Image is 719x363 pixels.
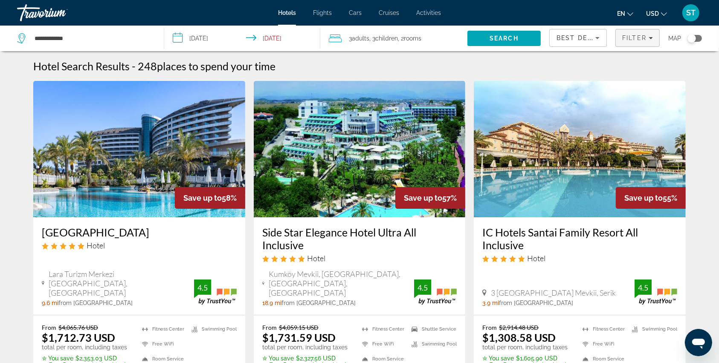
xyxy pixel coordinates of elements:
div: 5 star Hotel [262,254,457,263]
img: IC Hotels Santai Family Resort All Inclusive [474,81,686,217]
span: USD [646,10,659,17]
del: $4,059.15 USD [279,324,319,331]
span: ✮ You save [482,355,514,362]
li: Free WiFi [578,339,628,349]
a: Hotels [278,9,296,16]
button: Select check in and out date [164,26,320,51]
span: rooms [404,35,422,42]
input: Search hotel destination [34,32,151,45]
img: TrustYou guest rating badge [414,279,457,305]
li: Free WiFi [138,339,187,349]
li: Shuttle Service [407,324,457,334]
span: ✮ You save [262,355,294,362]
span: en [617,10,625,17]
span: Hotel [87,241,105,250]
span: 18.9 mi [262,300,281,306]
span: Kumköy Mevkii, [GEOGRAPHIC_DATA], [GEOGRAPHIC_DATA], [GEOGRAPHIC_DATA] [269,269,415,297]
button: User Menu [680,4,702,22]
span: Adults [352,35,370,42]
p: $2,327.56 USD [262,355,348,362]
button: Filters [615,29,660,47]
h2: 248 [138,60,275,72]
a: [GEOGRAPHIC_DATA] [42,226,237,239]
del: $2,914.48 USD [499,324,539,331]
p: total per room, including taxes [42,344,127,351]
span: Search [490,35,519,42]
a: Flights [313,9,332,16]
div: 5 star Hotel [482,254,677,263]
ins: $1,712.73 USD [42,331,115,344]
div: 4.5 [194,282,211,293]
span: Save up to [624,193,663,202]
a: Cars [349,9,362,16]
span: ST [686,9,696,17]
a: Travorium [17,2,102,24]
span: From [42,324,56,331]
span: from [GEOGRAPHIC_DATA] [58,300,133,306]
span: 3.9 mi [482,300,499,306]
div: 57% [395,187,465,209]
span: Children [376,35,398,42]
iframe: Кнопка запуска окна обмена сообщениями [685,329,712,356]
li: Fitness Center [358,324,407,334]
span: 3 [349,32,370,44]
p: total per room, including taxes [262,344,348,351]
a: Side Star Elegance Hotel Ultra All Inclusive [262,226,457,251]
span: Save up to [183,193,222,202]
span: ✮ You save [42,355,73,362]
div: 4.5 [414,282,431,293]
span: from [GEOGRAPHIC_DATA] [281,300,356,306]
div: 5 star Hotel [42,241,237,250]
span: Best Deals [557,35,601,41]
li: Free WiFi [358,339,407,349]
span: Save up to [404,193,442,202]
span: From [482,324,497,331]
mat-select: Sort by [557,33,600,43]
img: TrustYou guest rating badge [194,279,237,305]
p: $2,353.03 USD [42,355,127,362]
span: from [GEOGRAPHIC_DATA] [499,300,573,306]
div: 58% [175,187,245,209]
li: Fitness Center [138,324,187,334]
del: $4,065.76 USD [58,324,98,331]
a: Cruises [379,9,399,16]
div: 4.5 [635,282,652,293]
li: Swimming Pool [187,324,237,334]
p: $1,605.90 USD [482,355,568,362]
span: From [262,324,277,331]
span: , 2 [398,32,422,44]
img: TrustYou guest rating badge [635,279,677,305]
span: Map [668,32,681,44]
img: Side Star Elegance Hotel Ultra All Inclusive [254,81,466,217]
li: Fitness Center [578,324,628,334]
button: Travelers: 3 adults, 3 children [320,26,467,51]
li: Swimming Pool [628,324,677,334]
button: Toggle map [681,35,702,42]
div: 55% [616,187,686,209]
span: Filter [622,35,647,41]
ins: $1,308.58 USD [482,331,556,344]
span: Hotel [527,254,545,263]
li: Swimming Pool [407,339,457,349]
span: Lara Turizm Merkezi [GEOGRAPHIC_DATA], [GEOGRAPHIC_DATA] [49,269,194,297]
h1: Hotel Search Results [33,60,130,72]
span: 9.6 mi [42,300,58,306]
img: Royal Wings Hotel [33,81,245,217]
a: Activities [416,9,441,16]
button: Search [467,31,541,46]
a: IC Hotels Santai Family Resort All Inclusive [482,226,677,251]
span: Hotel [307,254,325,263]
span: - [132,60,136,72]
ins: $1,731.59 USD [262,331,336,344]
button: Change language [617,7,633,20]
